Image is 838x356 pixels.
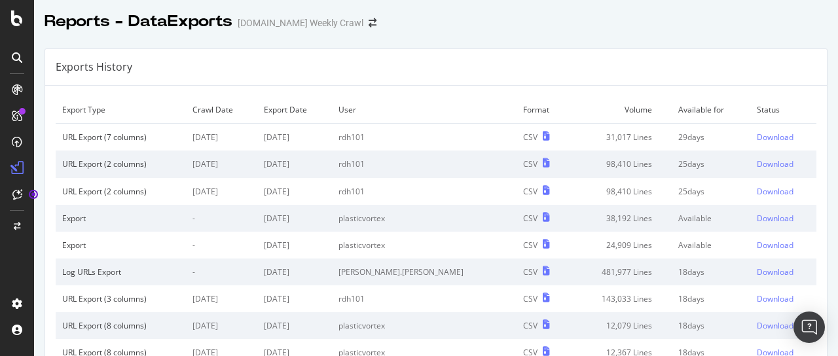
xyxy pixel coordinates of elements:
div: Log URLs Export [62,266,179,277]
div: Available [678,213,744,224]
div: arrow-right-arrow-left [369,18,376,27]
td: Export Type [56,96,186,124]
div: Export [62,240,179,251]
td: [DATE] [186,285,257,312]
div: CSV [523,132,537,143]
td: [DATE] [186,312,257,339]
td: 12,079 Lines [570,312,672,339]
div: URL Export (2 columns) [62,158,179,169]
div: Reports - DataExports [45,10,232,33]
a: Download [757,158,810,169]
div: Tooltip anchor [27,188,39,200]
div: Download [757,186,793,197]
td: 481,977 Lines [570,258,672,285]
td: 29 days [672,124,750,151]
td: [DATE] [257,312,333,339]
td: [DATE] [257,205,333,232]
a: Download [757,320,810,331]
div: Download [757,158,793,169]
td: 18 days [672,258,750,285]
td: - [186,258,257,285]
div: CSV [523,186,537,197]
td: rdh101 [332,151,516,177]
div: CSV [523,158,537,169]
td: plasticvortex [332,232,516,258]
td: 25 days [672,178,750,205]
td: Status [750,96,816,124]
td: [DATE] [186,124,257,151]
div: Export [62,213,179,224]
td: plasticvortex [332,205,516,232]
td: 18 days [672,285,750,312]
div: Download [757,213,793,224]
div: URL Export (2 columns) [62,186,179,197]
td: [DATE] [186,178,257,205]
a: Download [757,240,810,251]
td: 24,909 Lines [570,232,672,258]
div: Exports History [56,60,132,75]
a: Download [757,186,810,197]
td: [PERSON_NAME].[PERSON_NAME] [332,258,516,285]
div: URL Export (3 columns) [62,293,179,304]
td: 18 days [672,312,750,339]
td: rdh101 [332,285,516,312]
td: [DATE] [257,151,333,177]
a: Download [757,132,810,143]
div: CSV [523,293,537,304]
td: Available for [672,96,750,124]
td: [DATE] [257,178,333,205]
div: Download [757,266,793,277]
td: Format [517,96,570,124]
a: Download [757,213,810,224]
td: plasticvortex [332,312,516,339]
div: URL Export (7 columns) [62,132,179,143]
div: Open Intercom Messenger [793,311,825,343]
div: URL Export (8 columns) [62,320,179,331]
td: 38,192 Lines [570,205,672,232]
div: CSV [523,213,537,224]
td: Export Date [257,96,333,124]
div: [DOMAIN_NAME] Weekly Crawl [238,16,363,29]
td: rdh101 [332,124,516,151]
div: Download [757,320,793,331]
div: CSV [523,320,537,331]
td: [DATE] [257,285,333,312]
div: Available [678,240,744,251]
div: CSV [523,266,537,277]
td: Volume [570,96,672,124]
td: [DATE] [257,124,333,151]
td: - [186,232,257,258]
td: 98,410 Lines [570,178,672,205]
td: - [186,205,257,232]
div: Download [757,132,793,143]
a: Download [757,293,810,304]
td: [DATE] [186,151,257,177]
td: User [332,96,516,124]
a: Download [757,266,810,277]
td: 143,033 Lines [570,285,672,312]
td: [DATE] [257,232,333,258]
div: CSV [523,240,537,251]
td: [DATE] [257,258,333,285]
td: 98,410 Lines [570,151,672,177]
div: Download [757,240,793,251]
td: 31,017 Lines [570,124,672,151]
td: Crawl Date [186,96,257,124]
div: Download [757,293,793,304]
td: rdh101 [332,178,516,205]
td: 25 days [672,151,750,177]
